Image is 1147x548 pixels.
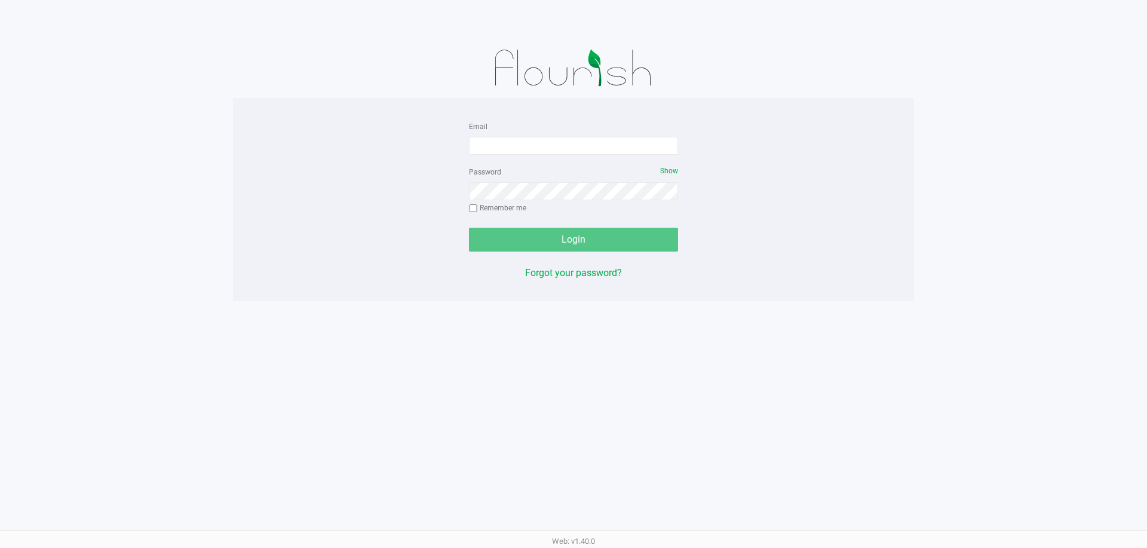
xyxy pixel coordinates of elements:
button: Forgot your password? [525,266,622,280]
span: Web: v1.40.0 [552,537,595,546]
label: Password [469,167,501,177]
input: Remember me [469,204,477,213]
label: Remember me [469,203,526,213]
span: Show [660,167,678,175]
label: Email [469,121,487,132]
